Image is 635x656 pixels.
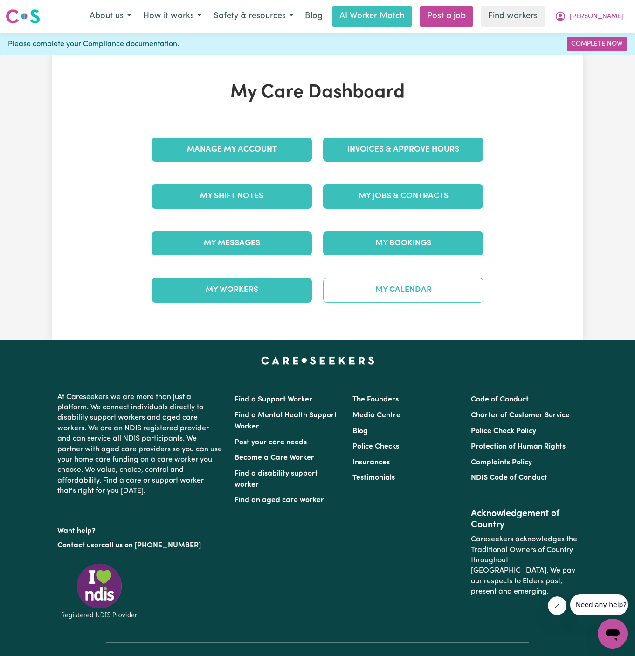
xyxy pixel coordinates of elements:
button: Safety & resources [207,7,299,26]
a: Police Checks [352,443,399,450]
a: Careseekers home page [261,357,374,364]
img: Careseekers logo [6,8,40,25]
span: [PERSON_NAME] [570,12,623,22]
a: Invoices & Approve Hours [323,138,483,162]
a: My Shift Notes [152,184,312,208]
p: or [57,537,223,554]
a: My Bookings [323,231,483,255]
p: Want help? [57,522,223,536]
h2: Acknowledgement of Country [471,508,578,531]
a: Protection of Human Rights [471,443,566,450]
a: Become a Care Worker [235,454,314,462]
a: Insurances [352,459,390,466]
a: Find a disability support worker [235,470,318,489]
a: My Messages [152,231,312,255]
button: About us [83,7,137,26]
p: Careseekers acknowledges the Traditional Owners of Country throughout [GEOGRAPHIC_DATA]. We pay o... [471,531,578,601]
button: How it works [137,7,207,26]
a: My Jobs & Contracts [323,184,483,208]
a: Find a Mental Health Support Worker [235,412,337,430]
a: Complaints Policy [471,459,532,466]
iframe: Message from company [570,594,628,615]
span: Please complete your Compliance documentation. [8,39,179,50]
a: Find a Support Worker [235,396,312,403]
a: Blog [299,6,328,27]
img: Registered NDIS provider [57,562,141,620]
a: My Workers [152,278,312,302]
a: Complete Now [567,37,627,51]
button: My Account [549,7,629,26]
a: Police Check Policy [471,428,536,435]
a: Testimonials [352,474,395,482]
a: Contact us [57,542,94,549]
a: Post your care needs [235,439,307,446]
p: At Careseekers we are more than just a platform. We connect individuals directly to disability su... [57,388,223,500]
a: Manage My Account [152,138,312,162]
a: NDIS Code of Conduct [471,474,547,482]
a: Media Centre [352,412,400,419]
iframe: Close message [548,596,566,615]
a: Code of Conduct [471,396,529,403]
iframe: Button to launch messaging window [598,619,628,649]
a: Blog [352,428,368,435]
a: call us on [PHONE_NUMBER] [101,542,201,549]
a: Find an aged care worker [235,497,324,504]
a: Careseekers logo [6,6,40,27]
a: My Calendar [323,278,483,302]
a: Charter of Customer Service [471,412,570,419]
a: Find workers [481,6,545,27]
a: AI Worker Match [332,6,412,27]
a: Post a job [420,6,473,27]
a: The Founders [352,396,399,403]
h1: My Care Dashboard [146,82,489,104]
